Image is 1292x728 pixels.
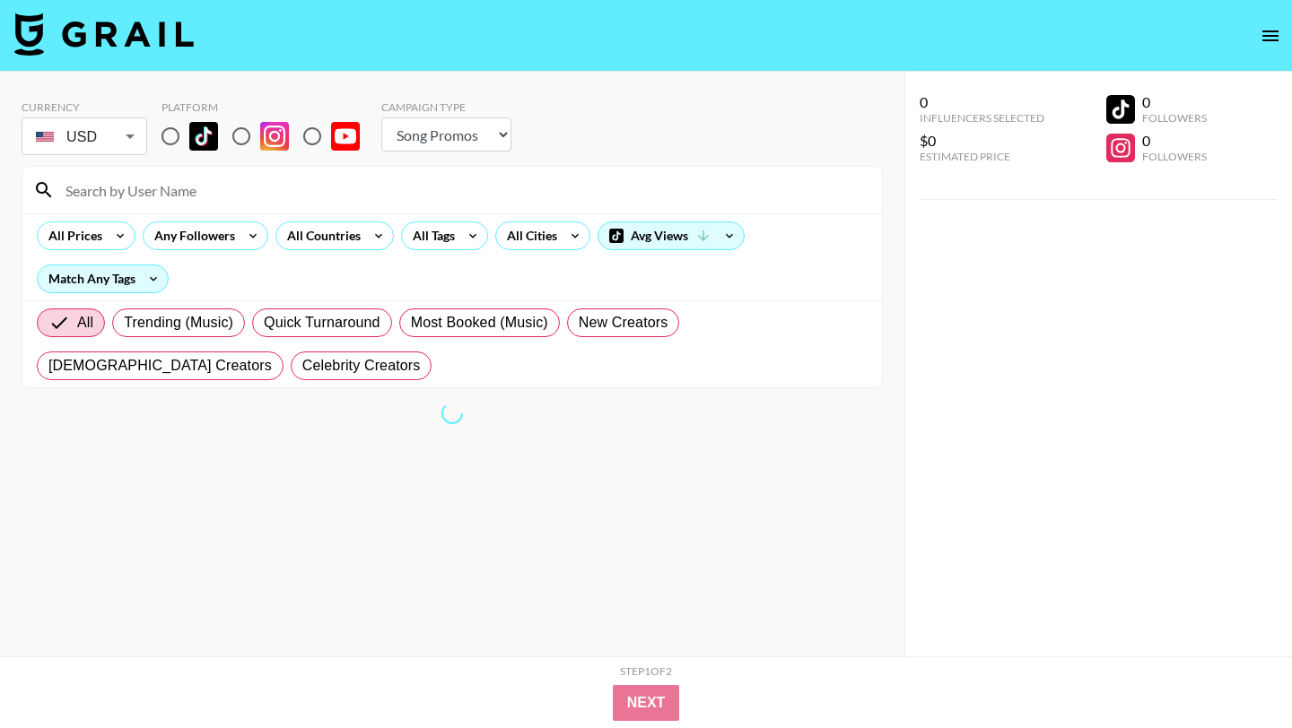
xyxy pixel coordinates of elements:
span: All [77,312,93,334]
span: Celebrity Creators [302,355,421,377]
input: Search by User Name [55,176,871,204]
div: Step 1 of 2 [620,664,672,678]
div: $0 [920,132,1044,150]
span: [DEMOGRAPHIC_DATA] Creators [48,355,272,377]
div: Influencers Selected [920,111,1044,125]
div: All Cities [496,222,561,249]
div: Followers [1142,150,1207,163]
span: Most Booked (Music) [411,312,548,334]
span: Quick Turnaround [264,312,380,334]
div: Avg Views [598,222,744,249]
div: 0 [920,93,1044,111]
img: Instagram [260,122,289,151]
div: Estimated Price [920,150,1044,163]
span: New Creators [579,312,668,334]
button: open drawer [1253,18,1288,54]
button: Next [613,685,680,721]
div: Match Any Tags [38,265,168,292]
div: USD [25,121,144,152]
img: TikTok [189,122,218,151]
div: Followers [1142,111,1207,125]
div: All Tags [402,222,458,249]
div: Any Followers [144,222,239,249]
iframe: Drift Widget Chat Controller [1202,638,1270,706]
div: All Countries [276,222,364,249]
img: YouTube [331,122,360,151]
div: Platform [161,100,374,114]
div: All Prices [38,222,106,249]
div: Currency [22,100,147,114]
img: Grail Talent [14,13,194,56]
div: 0 [1142,132,1207,150]
div: Campaign Type [381,100,511,114]
span: Trending (Music) [124,312,233,334]
div: 0 [1142,93,1207,111]
span: Refreshing bookers, clients, cities, talent, talent... [441,403,463,424]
